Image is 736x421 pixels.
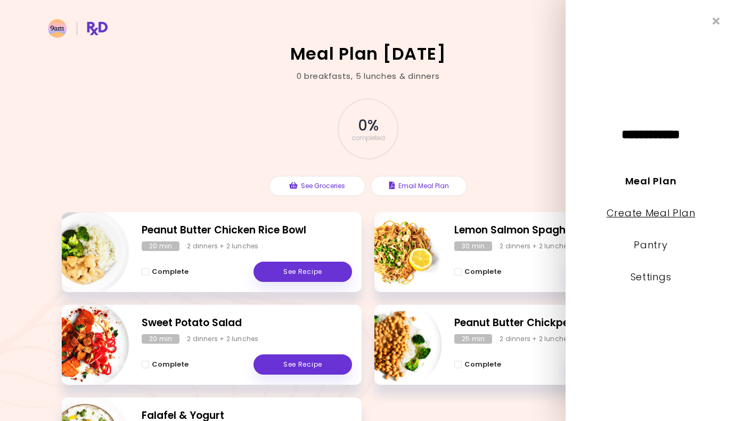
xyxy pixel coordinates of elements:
[142,358,189,371] button: Complete - Sweet Potato Salad
[371,176,467,196] button: Email Meal Plan
[454,265,501,278] button: Complete - Lemon Salmon Spaghetti
[354,208,442,296] img: Info - Lemon Salmon Spaghetti
[358,117,378,135] span: 0 %
[152,360,189,369] span: Complete
[142,315,352,331] h2: Sweet Potato Salad
[187,241,258,251] div: 2 dinners + 2 lunches
[454,241,492,251] div: 30 min
[142,334,179,344] div: 20 min
[634,238,667,252] a: Pantry
[607,206,696,220] a: Create Meal Plan
[631,270,672,284] a: Settings
[142,265,189,278] button: Complete - Peanut Butter Chicken Rice Bowl
[297,70,440,83] div: 0 breakfasts , 5 lunches & dinners
[500,241,571,251] div: 2 dinners + 2 lunches
[290,45,446,62] h2: Meal Plan [DATE]
[41,301,129,389] img: Info - Sweet Potato Salad
[142,241,179,251] div: 20 min
[713,16,720,26] i: Close
[454,223,665,238] h2: Lemon Salmon Spaghetti
[48,19,108,38] img: RxDiet
[354,301,442,389] img: Info - Peanut Butter Chickpeas, Rice and Broccoli
[464,268,501,276] span: Complete
[454,315,665,331] h2: Peanut Butter Chickpeas, Rice and Broccoli
[253,262,352,282] a: See Recipe - Peanut Butter Chicken Rice Bowl
[41,208,129,296] img: Info - Peanut Butter Chicken Rice Bowl
[351,135,385,141] span: completed
[142,223,352,238] h2: Peanut Butter Chicken Rice Bowl
[464,360,501,369] span: Complete
[187,334,258,344] div: 2 dinners + 2 lunches
[454,358,501,371] button: Complete - Peanut Butter Chickpeas, Rice and Broccoli
[269,176,365,196] button: See Groceries
[152,268,189,276] span: Complete
[500,334,571,344] div: 2 dinners + 2 lunches
[454,334,492,344] div: 25 min
[625,174,676,188] a: Meal Plan
[253,354,352,375] a: See Recipe - Sweet Potato Salad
